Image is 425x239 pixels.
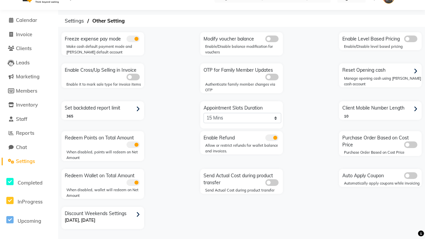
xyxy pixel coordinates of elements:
a: Members [2,87,56,95]
a: Leads [2,59,56,67]
span: Settings [61,15,87,27]
a: Calendar [2,17,56,24]
div: Authenticate family member changes via OTP [205,82,283,93]
div: Send Actual Cost during product transfer [202,171,283,186]
div: Automatically apply coupons while invoicing [344,181,422,186]
div: Enable/Disable level based pricing [344,44,422,49]
div: Auto Apply Coupon [341,171,422,179]
div: When disabled, points will redeem on Net Amount [66,149,144,160]
div: Reset Opening cash [341,65,422,76]
div: Redeem Points on Total Amount [63,133,144,148]
div: 10 [344,114,422,119]
span: Other Setting [89,15,128,27]
a: Settings [2,158,56,165]
div: Enable Cross/Up Selling in Invoice [63,65,144,80]
div: Redeem Wallet on Total Amount [63,171,144,186]
a: Staff [2,116,56,123]
span: Calendar [16,17,37,23]
span: Marketing [16,73,40,80]
a: Invoice [2,31,56,39]
div: Purchase Order Based on Cost Price [341,133,422,148]
div: 365 [66,114,144,119]
a: Chat [2,144,56,151]
div: Appointment Slots Duration [202,103,283,123]
div: When disabled, wallet will redeem on Net Amount [66,187,144,198]
span: Members [16,88,37,94]
div: Enable it to mark sale type for invoice items [66,82,144,87]
span: Invoice [16,31,32,38]
span: Chat [16,144,27,150]
span: Completed [18,180,42,186]
div: Enable Refund [202,133,283,141]
div: Set backdated report limit [63,103,144,114]
div: Enable/Disable balance modification for vouchers [205,44,283,55]
div: Make cash default payment mode and [PERSON_NAME] default account [66,44,144,55]
p: [DATE], [DATE] [65,217,142,224]
div: Send Actual Cost during product transfer [205,188,283,193]
a: Clients [2,45,56,52]
div: Enable Level Based Pricing [341,34,422,42]
div: Freeze expense pay mode [63,34,144,42]
span: Inventory [16,102,38,108]
a: Inventory [2,101,56,109]
div: OTP for Family Member Updates [202,65,283,80]
span: Leads [16,59,30,66]
div: Allow or restrict refunds for wallet balance and invoices. [205,143,283,154]
span: Settings [16,158,35,164]
span: Staff [16,116,27,122]
div: Manage opening cash using [PERSON_NAME] cash account [344,76,422,87]
div: Purchase Order Based on Cost Price [344,150,422,155]
div: Modify voucher balance [202,34,283,42]
a: Marketing [2,73,56,81]
a: Reports [2,129,56,137]
span: InProgress [18,199,42,205]
span: Reports [16,130,34,136]
div: Client Mobile Number Length [341,103,422,114]
span: Clients [16,45,32,51]
div: Discount Weekends Settings [63,208,144,229]
span: Upcoming [18,218,41,224]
